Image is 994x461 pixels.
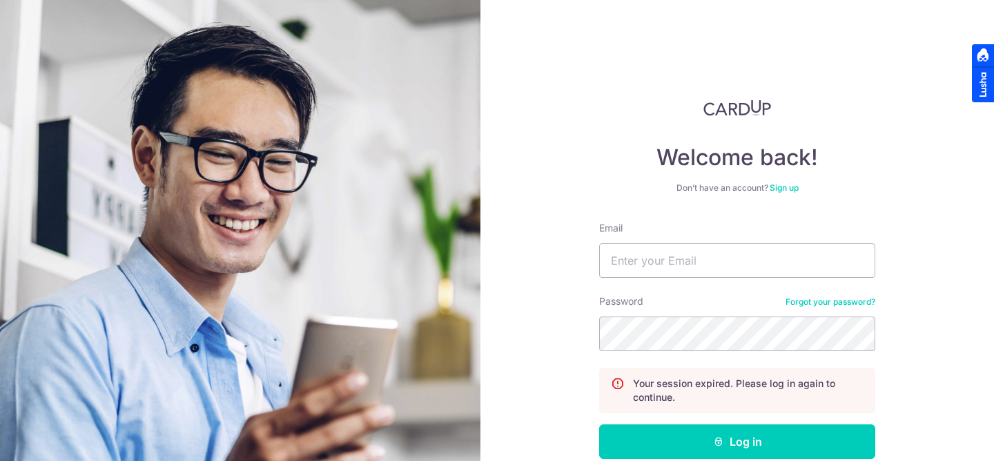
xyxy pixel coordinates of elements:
label: Email [599,221,623,235]
input: Enter your Email [599,243,875,278]
h4: Welcome back! [599,144,875,171]
button: Log in [599,424,875,459]
div: Don’t have an account? [599,182,875,194]
p: Your session expired. Please log in again to continue. [633,377,864,404]
label: Password [599,294,643,308]
a: Sign up [770,182,799,193]
img: CardUp Logo [703,100,771,116]
a: Forgot your password? [786,297,875,308]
